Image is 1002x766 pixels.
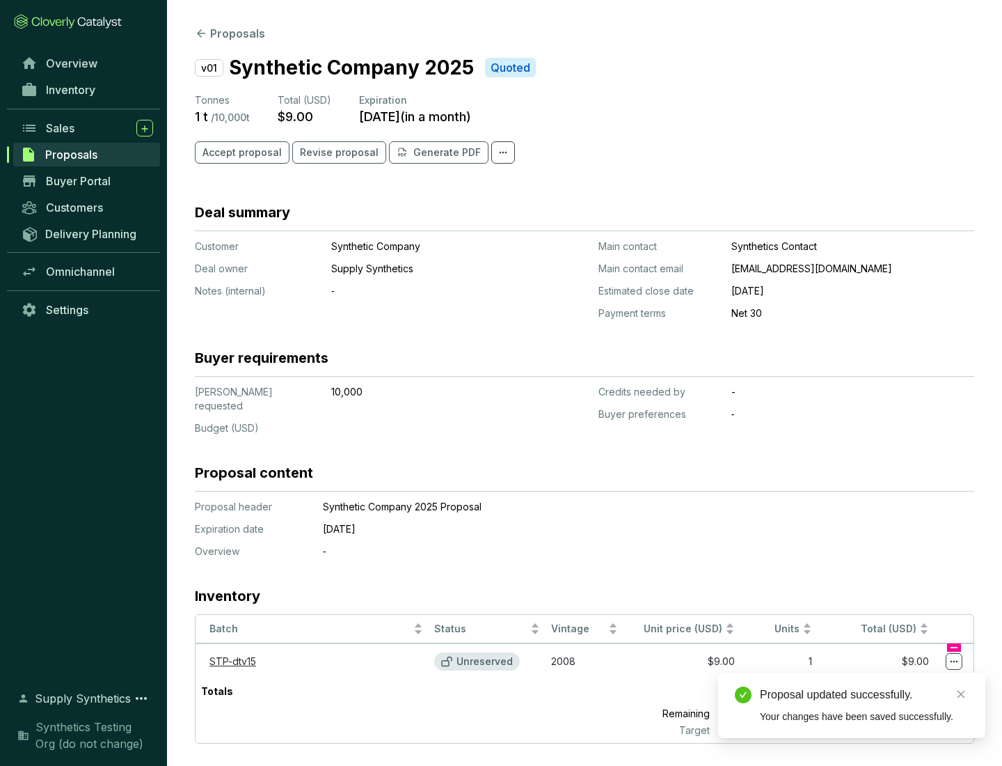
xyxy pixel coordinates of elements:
p: Customer [195,240,320,253]
p: Net 30 [731,306,974,320]
span: Budget (USD) [195,422,259,434]
p: Tonnes [195,93,250,107]
p: Credits needed by [598,385,720,399]
h3: Deal summary [195,203,290,222]
p: Notes (internal) [195,284,320,298]
span: Settings [46,303,88,317]
p: Proposal header [195,500,306,514]
span: Status [434,623,527,636]
span: check-circle [735,687,751,703]
p: [DATE] [731,284,974,298]
th: Status [429,615,546,643]
p: Generate PDF [413,146,481,159]
span: Vintage [551,623,605,636]
span: Batch [209,623,411,636]
span: Proposals [45,148,97,162]
span: Inventory [46,83,95,97]
p: - [731,385,974,399]
p: Expiration date [195,522,306,536]
div: Your changes have been saved successfully. [760,709,969,724]
p: Expiration [359,93,471,107]
p: 10,000 [331,385,519,399]
p: 9,999 t [715,704,818,724]
a: Customers [14,196,160,219]
p: ‐ [331,284,519,298]
th: Vintage [546,615,623,643]
p: [DATE] [323,522,907,536]
p: Remaining [601,704,715,724]
td: $9.00 [818,643,935,679]
button: Revise proposal [292,141,386,164]
button: Proposals [195,25,265,42]
p: [PERSON_NAME] requested [195,385,320,413]
p: v01 [195,59,223,77]
p: $9.00 [278,109,313,125]
button: Accept proposal [195,141,289,164]
p: Synthetic Company 2025 Proposal [323,500,907,514]
span: Total (USD) [861,623,916,634]
a: Overview [14,52,160,75]
p: Supply Synthetics [331,262,519,276]
a: Buyer Portal [14,169,160,193]
p: Synthetic Company [331,240,519,253]
p: 1 t [195,109,208,125]
p: Synthetics Contact [731,240,974,253]
p: Unreserved [456,655,513,668]
p: [DATE] ( in a month ) [359,109,471,125]
span: Revise proposal [300,146,379,159]
p: Payment terms [598,306,720,320]
p: Estimated close date [598,284,720,298]
span: Supply Synthetics [35,690,131,707]
h3: Inventory [195,586,260,606]
span: Units [746,623,800,636]
span: Customers [46,201,103,214]
p: ‐ [323,545,907,558]
span: Overview [46,56,97,70]
a: Omnichannel [14,260,160,283]
a: Sales [14,116,160,140]
span: Unit price (USD) [644,623,722,634]
p: Buyer preferences [598,407,720,421]
p: Synthetic Company 2025 [229,53,474,82]
td: 1 [740,643,818,679]
p: Main contact email [598,262,720,276]
p: [EMAIL_ADDRESS][DOMAIN_NAME] [731,262,974,276]
p: Totals [196,679,239,704]
p: Main contact [598,240,720,253]
span: Buyer Portal [46,174,111,188]
span: close [956,689,966,699]
span: Total (USD) [278,94,331,106]
th: Batch [196,615,429,643]
td: $9.00 [623,643,740,679]
p: 1 t [715,679,817,704]
th: Units [740,615,818,643]
a: Proposals [13,143,160,166]
a: Close [953,687,969,702]
span: Synthetics Testing Org (do not change) [35,719,153,752]
p: Overview [195,545,306,558]
p: ‐ [731,407,974,421]
span: Accept proposal [202,146,282,159]
p: 10,000 t [715,724,818,737]
a: Delivery Planning [14,222,160,245]
p: Quoted [491,61,530,75]
h3: Proposal content [195,463,313,483]
h3: Buyer requirements [195,348,328,368]
span: Omnichannel [46,265,115,279]
div: Proposal updated successfully. [760,687,969,703]
p: Target [601,724,715,737]
a: Settings [14,298,160,322]
td: 2008 [546,643,623,679]
button: Generate PDF [389,141,488,164]
a: STP-dtv15 [209,655,256,667]
a: Inventory [14,78,160,102]
p: / 10,000 t [211,111,250,124]
span: Delivery Planning [45,227,136,241]
p: Deal owner [195,262,320,276]
span: Sales [46,121,74,135]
